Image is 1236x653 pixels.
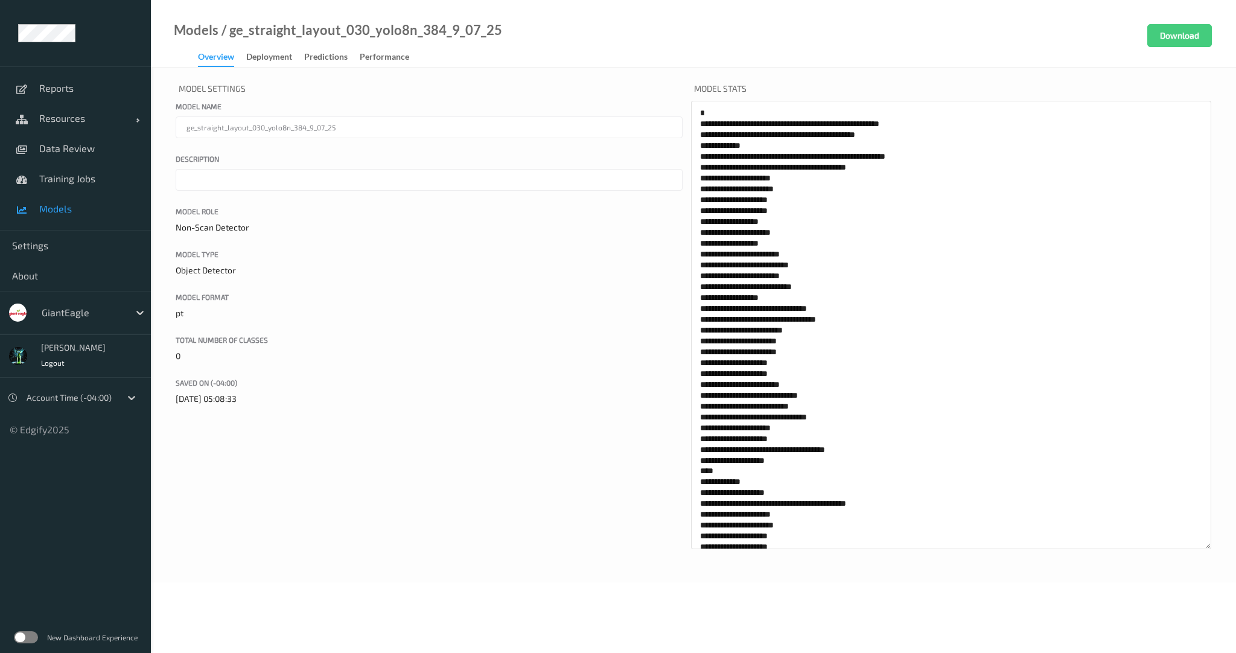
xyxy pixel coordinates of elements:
div: Overview [198,51,234,67]
button: Download [1147,24,1212,47]
div: Deployment [246,51,292,66]
label: Model Format [176,291,683,302]
a: Models [174,24,218,36]
a: Overview [198,49,246,67]
p: [DATE] 05:08:33 [176,393,683,405]
p: Model Stats [691,80,1211,101]
p: 0 [176,350,683,362]
a: Deployment [246,49,304,66]
div: / ge_straight_layout_030_yolo8n_384_9_07_25 [218,24,502,36]
label: Total number of classes [176,334,683,345]
label: Saved On (-04:00) [176,377,683,388]
p: Model Settings [176,80,683,101]
label: Model name [176,101,683,112]
label: Model Type [176,249,683,260]
a: Performance [360,49,421,66]
label: Description [176,153,683,164]
div: Performance [360,51,409,66]
a: Predictions [304,49,360,66]
p: Non-Scan Detector [176,221,683,234]
p: Object Detector [176,264,683,276]
p: pt [176,307,683,319]
label: Model Role [176,206,683,217]
div: Predictions [304,51,348,66]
